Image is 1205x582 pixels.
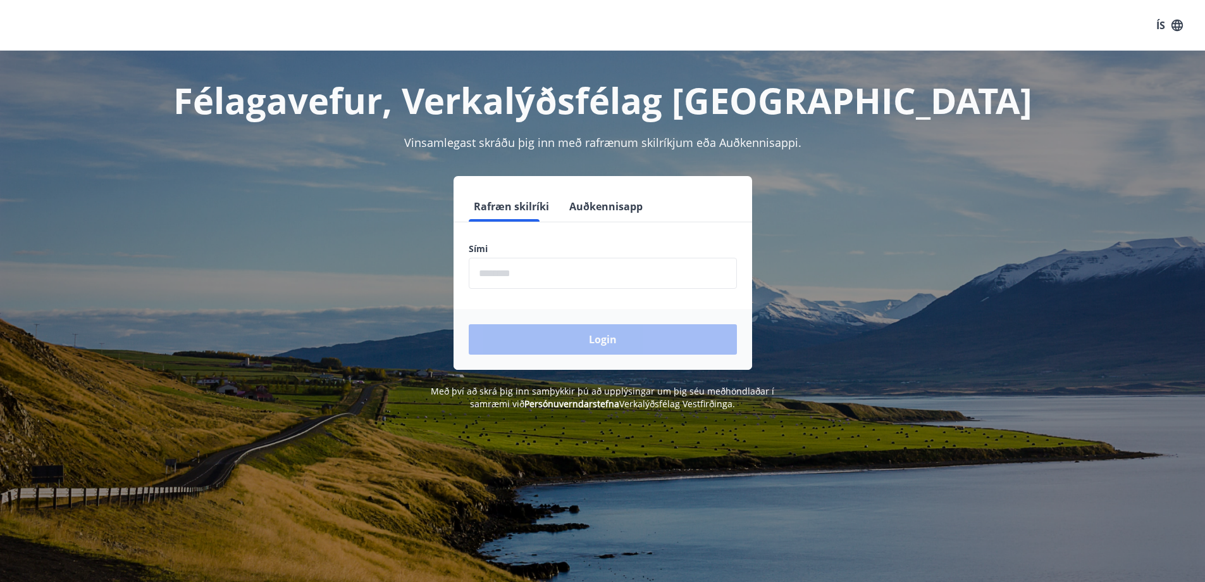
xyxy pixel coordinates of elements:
button: Rafræn skilríki [469,191,554,222]
button: Auðkennisapp [564,191,648,222]
span: Með því að skrá þig inn samþykkir þú að upplýsingar um þig séu meðhöndlaðar í samræmi við Verkalý... [431,385,774,410]
h1: Félagavefur, Verkalýðsfélag [GEOGRAPHIC_DATA] [163,76,1043,124]
button: ÍS [1149,14,1190,37]
span: Vinsamlegast skráðu þig inn með rafrænum skilríkjum eða Auðkennisappi. [404,135,801,150]
label: Sími [469,243,737,255]
a: Persónuverndarstefna [524,398,619,410]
